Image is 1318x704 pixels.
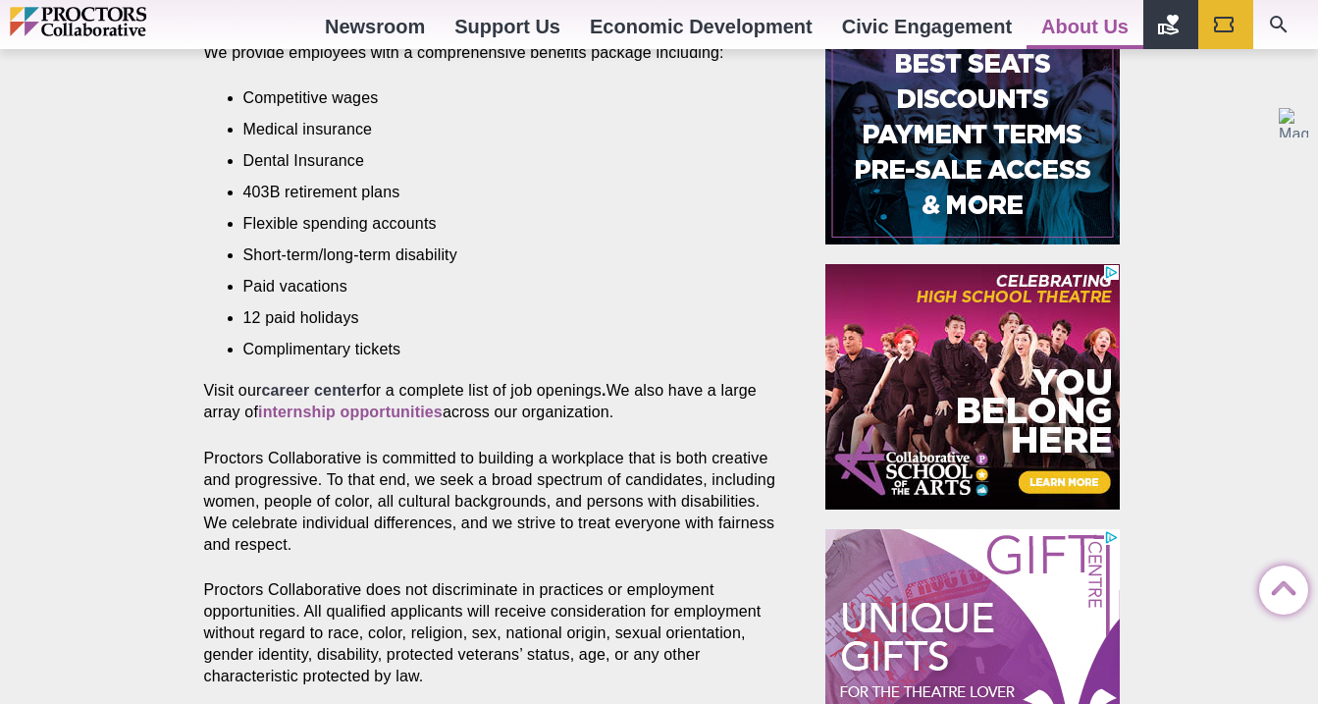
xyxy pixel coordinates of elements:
[243,119,752,140] li: Medical insurance
[204,579,781,687] p: Proctors Collaborative does not discriminate in practices or employment opportunities. All qualif...
[243,213,752,235] li: Flexible spending accounts
[1259,567,1298,606] a: Back to Top
[204,448,781,556] p: Proctors Collaborative is committed to building a workplace that is both creative and progressive...
[825,264,1120,510] iframe: Advertisement
[243,307,752,329] li: 12 paid holidays
[243,87,752,109] li: Competitive wages
[243,339,752,360] li: Complimentary tickets
[261,382,362,399] a: career center
[243,244,752,266] li: Short-term/long-term disability
[204,380,781,423] p: Visit our for a complete list of job openings We also have a large array of across our organization.
[243,276,752,298] li: Paid vacations
[602,382,606,399] strong: .
[204,42,781,64] p: We provide employees with a comprehensive benefits package including:
[258,404,443,420] a: internship opportunities
[243,182,752,203] li: 403B retirement plans
[243,150,752,172] li: Dental Insurance
[10,7,231,36] img: Proctors logo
